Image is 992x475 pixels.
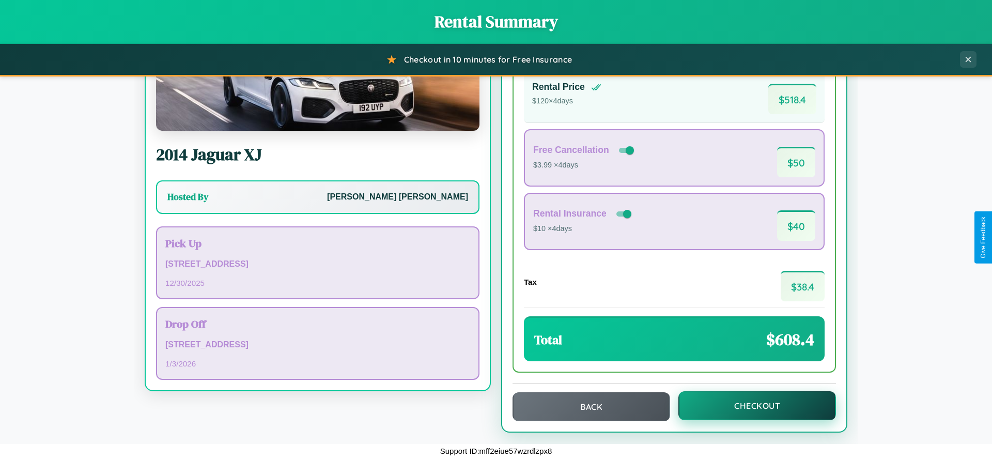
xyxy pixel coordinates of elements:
h4: Free Cancellation [533,145,609,156]
p: $10 × 4 days [533,222,633,236]
span: $ 608.4 [766,328,814,351]
p: [PERSON_NAME] [PERSON_NAME] [327,190,468,205]
h4: Rental Insurance [533,208,607,219]
p: $ 120 × 4 days [532,95,601,108]
h3: Drop Off [165,316,470,331]
p: Support ID: mff2eiue57wzrdlzpx8 [440,444,552,458]
span: $ 38.4 [781,271,825,301]
p: [STREET_ADDRESS] [165,257,470,272]
span: $ 50 [777,147,815,177]
h2: 2014 Jaguar XJ [156,143,479,166]
h4: Rental Price [532,82,585,93]
p: 12 / 30 / 2025 [165,276,470,290]
span: $ 518.4 [768,84,816,114]
h3: Pick Up [165,236,470,251]
h4: Tax [524,278,537,286]
p: [STREET_ADDRESS] [165,338,470,353]
p: 1 / 3 / 2026 [165,357,470,371]
div: Give Feedback [980,217,987,258]
span: Checkout in 10 minutes for Free Insurance [404,54,572,65]
button: Back [513,392,670,421]
h3: Hosted By [167,191,208,203]
h3: Total [534,331,562,348]
span: $ 40 [777,210,815,241]
button: Checkout [678,391,836,420]
h1: Rental Summary [10,10,982,33]
p: $3.99 × 4 days [533,159,636,172]
img: Jaguar XJ [156,27,479,131]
